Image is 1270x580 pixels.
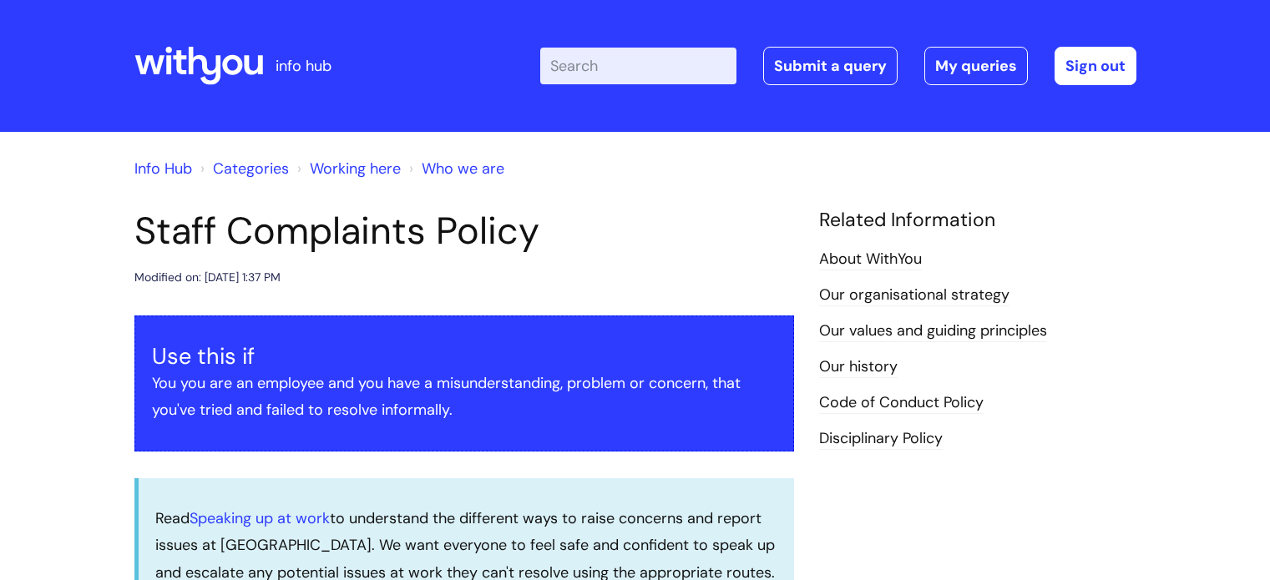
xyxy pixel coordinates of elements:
[819,285,1009,306] a: Our organisational strategy
[276,53,331,79] p: info hub
[134,209,794,254] h1: Staff Complaints Policy
[1055,47,1136,85] a: Sign out
[405,155,504,182] li: Who we are
[422,159,504,179] a: Who we are
[134,159,192,179] a: Info Hub
[540,47,1136,85] div: | -
[152,343,777,370] h3: Use this if
[763,47,898,85] a: Submit a query
[310,159,401,179] a: Working here
[190,508,330,528] a: Speaking up at work
[819,320,1047,342] a: Our values and guiding principles
[819,428,943,450] a: Disciplinary Policy
[213,159,289,179] a: Categories
[924,47,1028,85] a: My queries
[819,209,1136,232] h4: Related Information
[134,267,281,288] div: Modified on: [DATE] 1:37 PM
[819,249,922,270] a: About WithYou
[819,392,984,414] a: Code of Conduct Policy
[152,370,777,424] p: You you are an employee and you have a misunderstanding, problem or concern, that you've tried an...
[819,356,898,378] a: Our history
[540,48,736,84] input: Search
[196,155,289,182] li: Solution home
[293,155,401,182] li: Working here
